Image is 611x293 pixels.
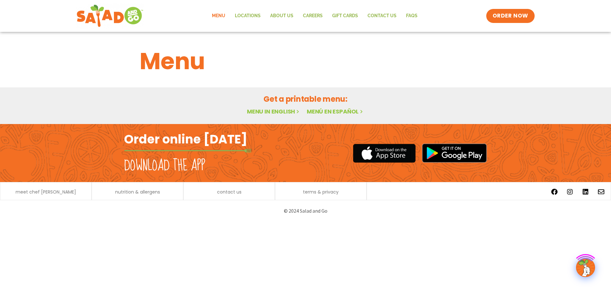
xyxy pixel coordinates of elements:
a: Locations [230,9,265,23]
nav: Menu [207,9,422,23]
img: fork [124,149,251,152]
h2: Order online [DATE] [124,131,247,147]
a: terms & privacy [303,190,339,194]
a: ORDER NOW [486,9,535,23]
span: ORDER NOW [493,12,528,20]
h2: Download the app [124,157,205,175]
a: nutrition & allergens [115,190,160,194]
a: FAQs [401,9,422,23]
a: Contact Us [363,9,401,23]
a: contact us [217,190,242,194]
a: Menu in English [247,107,300,115]
h1: Menu [140,44,471,78]
a: About Us [265,9,298,23]
a: Careers [298,9,327,23]
a: meet chef [PERSON_NAME] [16,190,76,194]
img: appstore [353,143,416,164]
a: GIFT CARDS [327,9,363,23]
a: Menu [207,9,230,23]
a: Menú en español [307,107,364,115]
p: © 2024 Salad and Go [127,207,484,215]
img: new-SAG-logo-768×292 [76,3,144,29]
h2: Get a printable menu: [140,93,471,105]
img: google_play [422,143,487,163]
